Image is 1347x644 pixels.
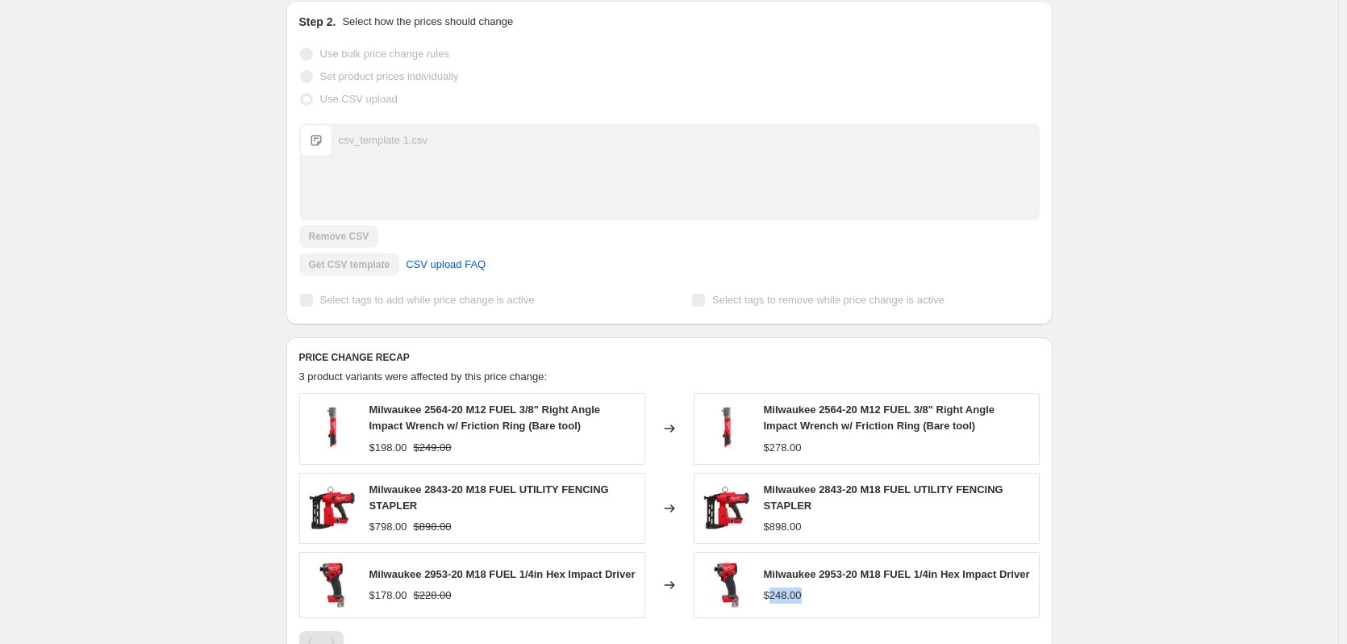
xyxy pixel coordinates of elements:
img: ShowProductImage_04ae54ba-ae8d-413c-a5b8-8b399943c8a6_80x.jpg [308,561,357,609]
div: $248.00 [764,588,802,604]
h2: Step 2. [299,14,336,30]
span: Select tags to add while price change is active [320,294,535,306]
img: ShowProductImage_04ae54ba-ae8d-413c-a5b8-8b399943c8a6_80x.jpg [703,561,751,609]
span: Milwaukee 2843-20 M18 FUEL UTILITY FENCING STAPLER [764,483,1003,512]
span: Use bulk price change rules [320,48,449,60]
a: CSV upload FAQ [396,252,495,278]
span: Milwaukee 2564-20 M12 FUEL 3/8" Right Angle Impact Wrench w/ Friction Ring (Bare tool) [764,404,995,432]
img: ShowProductImage_405f27e2-dc7d-40a0-9ec1-75540b541c38_80x.jpg [703,484,751,533]
div: $798.00 [369,519,407,535]
span: Milwaukee 2564-20 M12 FUEL 3/8" Right Angle Impact Wrench w/ Friction Ring (Bare tool) [369,404,600,432]
div: $278.00 [764,440,802,456]
span: Set product prices individually [320,70,459,82]
span: 3 product variants were affected by this price change: [299,370,548,383]
div: $198.00 [369,440,407,456]
img: ShowProductImage_df57b393-9635-4c8a-b310-af63bb09702e_80x.jpg [703,404,751,453]
span: Milwaukee 2953-20 M18 FUEL 1/4in Hex Impact Driver [369,568,636,580]
div: csv_template 1.csv [339,132,428,148]
span: CSV upload FAQ [406,257,486,273]
span: Milwaukee 2843-20 M18 FUEL UTILITY FENCING STAPLER [369,483,609,512]
strike: $228.00 [414,588,452,604]
p: Select how the prices should change [342,14,513,30]
strike: $249.00 [414,440,452,456]
img: ShowProductImage_405f27e2-dc7d-40a0-9ec1-75540b541c38_80x.jpg [308,484,357,533]
span: Select tags to remove while price change is active [712,294,945,306]
div: $898.00 [764,519,802,535]
div: $178.00 [369,588,407,604]
span: Milwaukee 2953-20 M18 FUEL 1/4in Hex Impact Driver [764,568,1030,580]
strike: $898.00 [414,519,452,535]
span: Use CSV upload [320,93,398,105]
img: ShowProductImage_df57b393-9635-4c8a-b310-af63bb09702e_80x.jpg [308,404,357,453]
h6: PRICE CHANGE RECAP [299,351,1040,364]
